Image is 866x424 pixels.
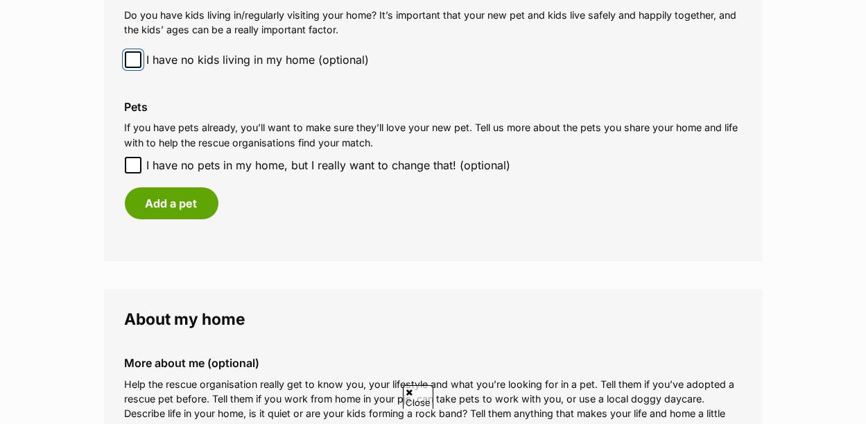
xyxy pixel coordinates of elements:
[125,101,742,113] label: Pets
[125,8,742,37] p: Do you have kids living in/regularly visiting your home? It’s important that your new pet and kid...
[125,357,742,369] label: More about me (optional)
[147,51,370,68] span: I have no kids living in my home (optional)
[125,187,218,219] button: Add a pet
[433,416,433,417] iframe: Advertisement
[147,157,511,173] span: I have no pets in my home, but I really want to change that! (optional)
[125,310,742,328] legend: About my home
[403,385,433,409] span: Close
[125,120,742,150] p: If you have pets already, you’ll want to make sure they’ll love your new pet. Tell us more about ...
